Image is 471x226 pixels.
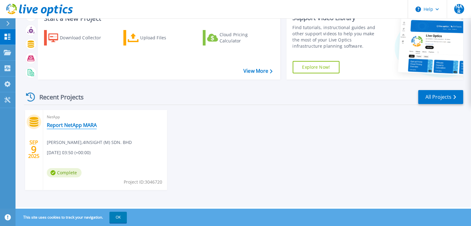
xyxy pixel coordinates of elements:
div: Upload Files [140,32,190,44]
span: Project ID: 3046720 [124,179,162,185]
div: SEP 2025 [28,138,40,161]
button: OK [109,212,127,223]
span: This site uses cookies to track your navigation. [17,212,127,223]
a: Download Collector [44,30,113,46]
span: [DATE] 03:50 (+00:00) [47,149,91,156]
span: NAR [454,4,464,14]
a: Explore Now! [293,61,340,73]
span: Complete [47,168,82,177]
a: Report NetApp MARA [47,122,97,128]
div: Download Collector [60,32,109,44]
a: All Projects [418,90,463,104]
a: Upload Files [123,30,193,46]
h3: Start a New Project [44,15,272,22]
span: 9 [31,147,37,152]
a: View More [243,68,272,74]
a: Cloud Pricing Calculator [203,30,272,46]
div: Recent Projects [24,89,92,105]
span: NetApp [47,114,163,120]
div: Cloud Pricing Calculator [220,32,269,44]
div: Find tutorials, instructional guides and other support videos to help you make the most of your L... [293,24,381,49]
span: [PERSON_NAME] , 4INSIGHT (M) SDN. BHD [47,139,132,146]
